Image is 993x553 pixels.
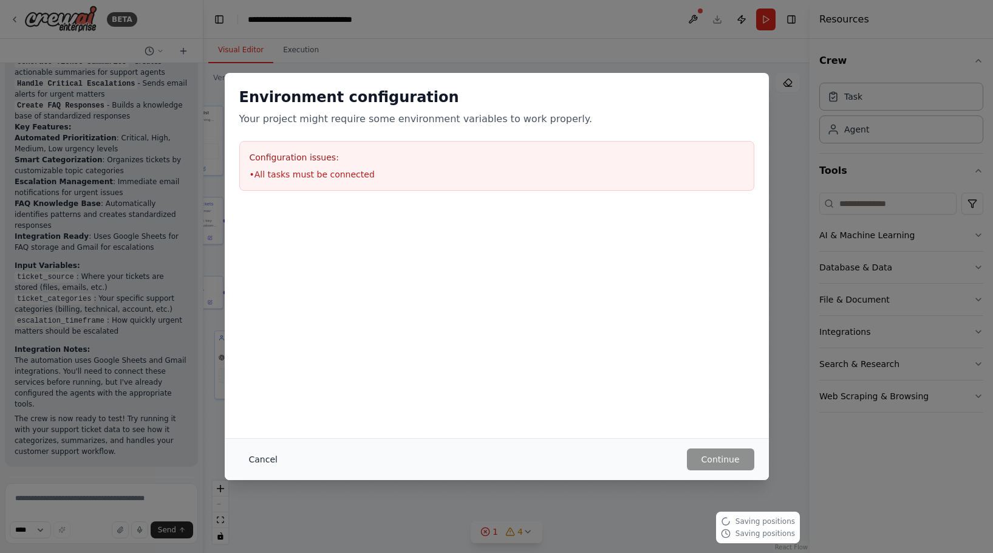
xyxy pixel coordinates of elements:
span: Saving positions [735,529,795,538]
h2: Environment configuration [239,88,754,107]
span: Saving positions [735,517,795,526]
button: Continue [687,448,754,470]
button: Cancel [239,448,287,470]
li: • All tasks must be connected [250,168,744,180]
p: Your project might require some environment variables to work properly. [239,112,754,126]
h3: Configuration issues: [250,151,744,163]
